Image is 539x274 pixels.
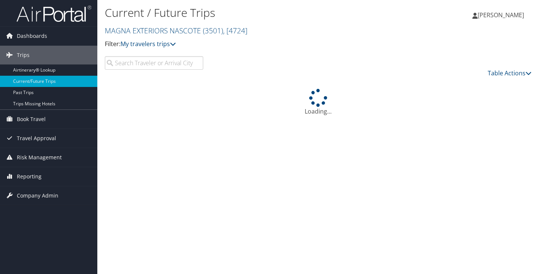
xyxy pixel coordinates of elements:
[17,110,46,129] span: Book Travel
[17,46,30,64] span: Trips
[472,4,532,26] a: [PERSON_NAME]
[105,39,389,49] p: Filter:
[105,89,532,116] div: Loading...
[17,148,62,167] span: Risk Management
[17,27,47,45] span: Dashboards
[488,69,532,77] a: Table Actions
[16,5,91,22] img: airportal-logo.png
[17,186,58,205] span: Company Admin
[17,167,42,186] span: Reporting
[478,11,524,19] span: [PERSON_NAME]
[105,25,247,36] a: MAGNA EXTERIORS NASCOTE
[203,25,223,36] span: ( 3501 )
[17,129,56,148] span: Travel Approval
[121,40,176,48] a: My travelers trips
[105,56,203,70] input: Search Traveler or Arrival City
[105,5,389,21] h1: Current / Future Trips
[223,25,247,36] span: , [ 4724 ]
